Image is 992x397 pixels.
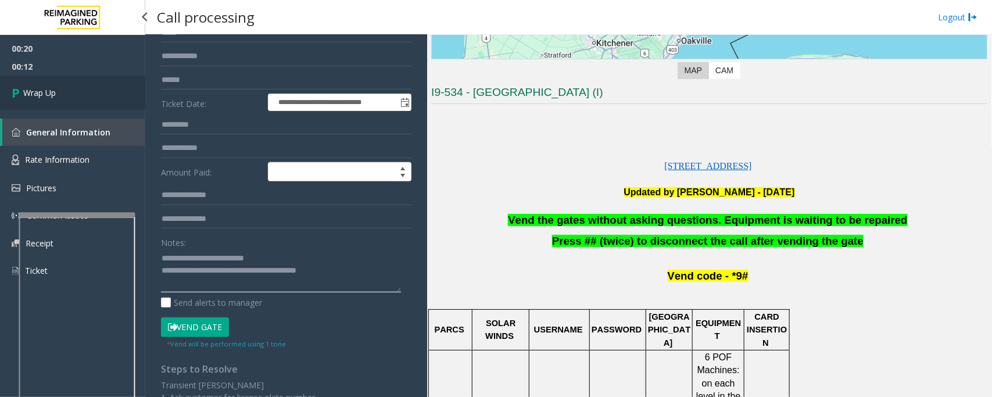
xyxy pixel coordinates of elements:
small: Vend will be performed using 1 tone [167,339,286,348]
h4: Steps to Resolve [161,364,411,375]
img: 'icon' [12,155,19,165]
span: Common Issues [27,210,88,221]
span: Increase value [395,163,411,172]
label: Notes: [161,233,186,249]
span: PARCS [435,325,464,334]
span: CARD INSERTION [747,312,787,348]
span: [STREET_ADDRESS] [665,161,752,171]
button: Vend Gate [161,317,229,337]
label: Ticket Date: [158,94,265,111]
span: Wrap Up [23,87,56,99]
label: CAM [708,62,740,79]
img: 'icon' [12,128,20,137]
img: 'icon' [12,184,20,192]
img: 'icon' [12,266,19,276]
span: PASSWORD [592,325,642,334]
h3: I9-534 - [GEOGRAPHIC_DATA] (I) [431,85,987,104]
h3: Call processing [151,3,260,31]
span: General Information [26,127,110,138]
b: Updated by [PERSON_NAME] - [DATE] [624,187,795,197]
a: [STREET_ADDRESS] [665,162,752,171]
a: Logout [938,11,977,23]
img: 'icon' [12,239,20,247]
a: General Information [2,119,145,146]
span: Rate Information [25,154,89,165]
span: EQUIPMENT [696,319,741,341]
span: Vend the gates without asking questions. Equipment is waiting to be repaired [508,214,907,226]
span: Pictures [26,183,56,194]
span: [GEOGRAPHIC_DATA] [648,312,690,348]
span: Press ## (twice) to disconnect the call after vending the gate [552,235,864,247]
label: Send alerts to manager [161,296,262,309]
span: Decrease value [395,172,411,181]
img: logout [968,11,977,23]
img: 'icon' [12,211,21,220]
label: Amount Paid: [158,162,265,182]
span: SOLAR WINDS [485,319,518,341]
span: Vend code - *9# [668,270,749,282]
span: USERNAME [534,325,583,334]
label: Map [678,62,709,79]
span: Toggle popup [398,94,411,110]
